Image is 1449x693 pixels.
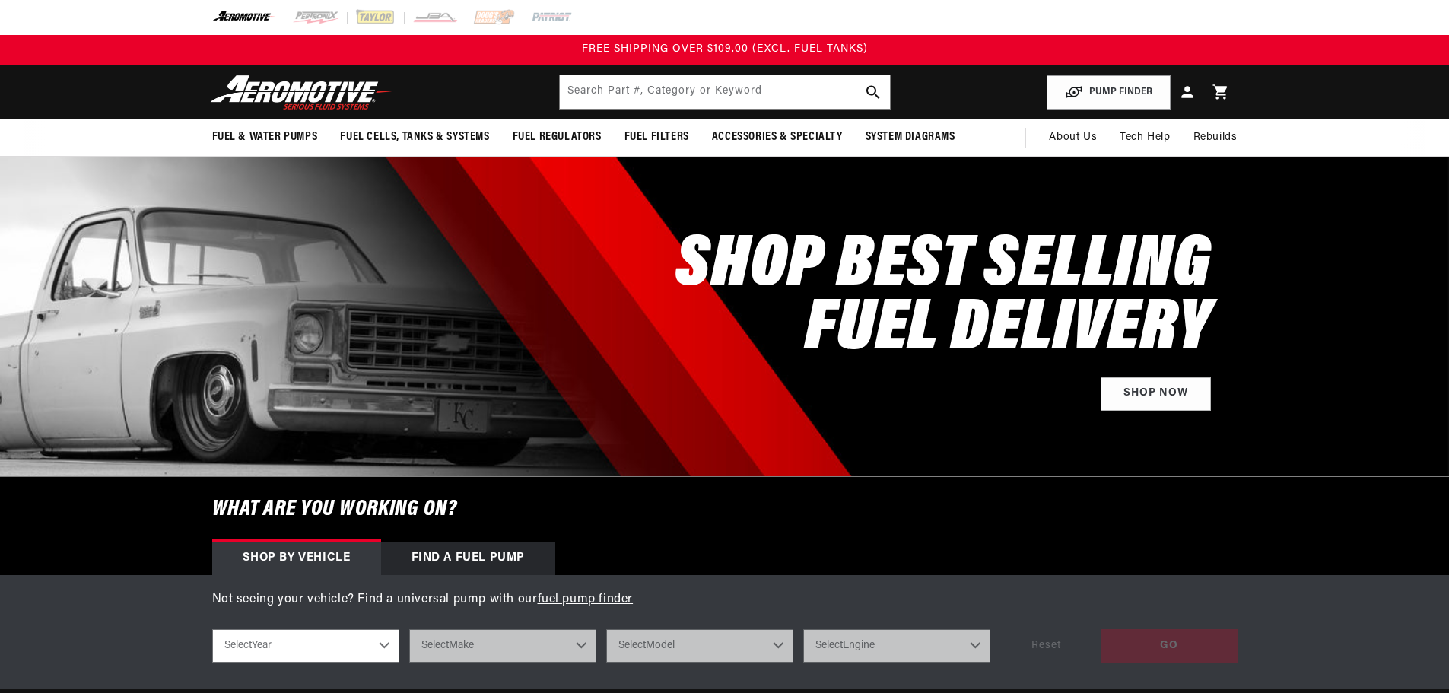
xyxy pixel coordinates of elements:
[212,590,1238,610] p: Not seeing your vehicle? Find a universal pump with our
[606,629,793,663] select: Model
[1037,119,1108,156] a: About Us
[1101,377,1211,412] a: Shop Now
[409,629,596,663] select: Make
[582,43,868,55] span: FREE SHIPPING OVER $109.00 (EXCL. FUEL TANKS)
[1193,129,1238,146] span: Rebuilds
[866,129,955,145] span: System Diagrams
[538,593,634,606] a: fuel pump finder
[212,629,399,663] select: Year
[206,75,396,110] img: Aeromotive
[1120,129,1170,146] span: Tech Help
[1047,75,1171,110] button: PUMP FINDER
[340,129,489,145] span: Fuel Cells, Tanks & Systems
[1108,119,1181,156] summary: Tech Help
[1049,132,1097,143] span: About Us
[701,119,854,155] summary: Accessories & Specialty
[329,119,500,155] summary: Fuel Cells, Tanks & Systems
[381,542,556,575] div: Find a Fuel Pump
[1182,119,1249,156] summary: Rebuilds
[212,129,318,145] span: Fuel & Water Pumps
[803,629,990,663] select: Engine
[560,75,890,109] input: Search by Part Number, Category or Keyword
[201,119,329,155] summary: Fuel & Water Pumps
[174,477,1276,542] h6: What are you working on?
[513,129,602,145] span: Fuel Regulators
[712,129,843,145] span: Accessories & Specialty
[613,119,701,155] summary: Fuel Filters
[675,234,1210,362] h2: SHOP BEST SELLING FUEL DELIVERY
[501,119,613,155] summary: Fuel Regulators
[856,75,890,109] button: search button
[624,129,689,145] span: Fuel Filters
[212,542,381,575] div: Shop by vehicle
[854,119,967,155] summary: System Diagrams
